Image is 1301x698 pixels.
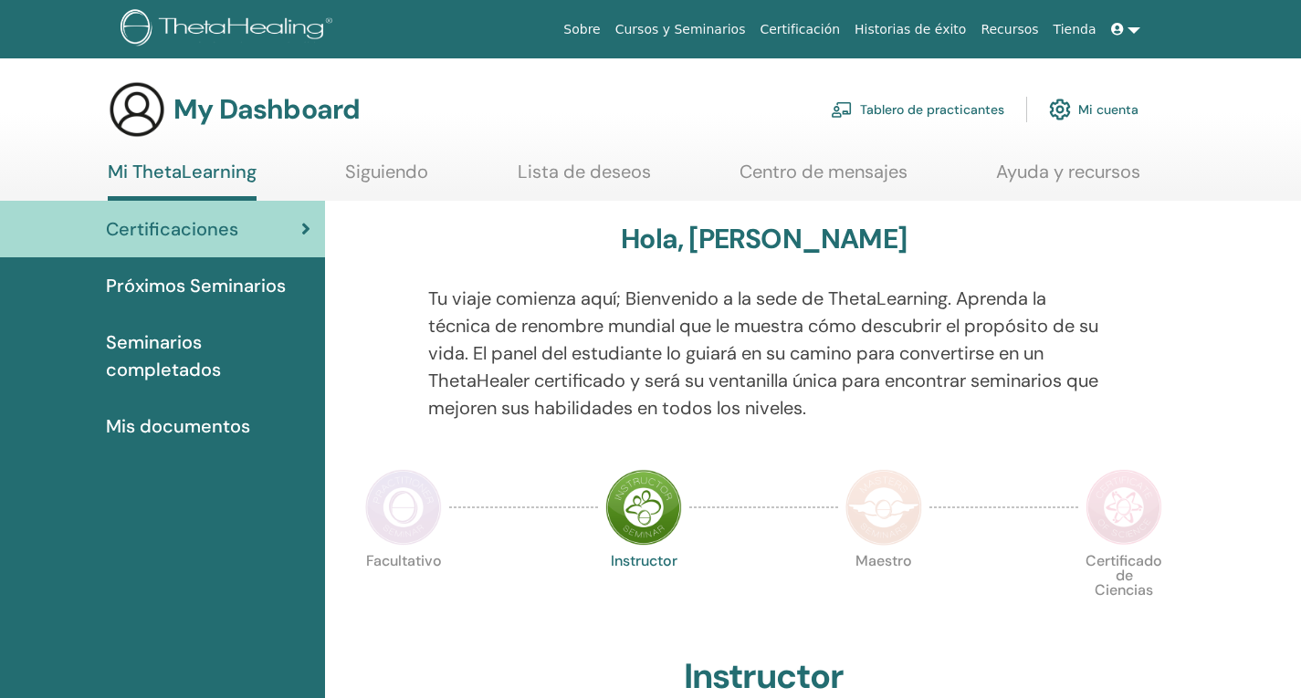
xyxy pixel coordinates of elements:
span: Seminarios completados [106,328,310,383]
a: Historias de éxito [847,13,973,47]
a: Tablero de practicantes [831,89,1004,130]
img: logo.png [121,9,339,50]
span: Certificaciones [106,215,238,243]
img: Instructor [605,469,682,546]
img: Master [845,469,922,546]
h2: Instructor [684,656,844,698]
p: Certificado de Ciencias [1086,554,1162,630]
p: Instructor [605,554,682,630]
img: chalkboard-teacher.svg [831,101,853,118]
a: Siguiendo [345,161,428,196]
span: Mis documentos [106,412,250,440]
a: Sobre [556,13,607,47]
p: Tu viaje comienza aquí; Bienvenido a la sede de ThetaLearning. Aprenda la técnica de renombre mun... [428,285,1100,422]
img: cog.svg [1049,94,1071,125]
img: Practitioner [365,469,442,546]
p: Maestro [845,554,922,630]
a: Ayuda y recursos [996,161,1140,196]
a: Tienda [1046,13,1104,47]
a: Cursos y Seminarios [608,13,753,47]
h3: My Dashboard [173,93,360,126]
img: Certificate of Science [1086,469,1162,546]
a: Mi cuenta [1049,89,1138,130]
a: Certificación [752,13,847,47]
a: Mi ThetaLearning [108,161,257,201]
a: Recursos [973,13,1045,47]
span: Próximos Seminarios [106,272,286,299]
h3: Hola, [PERSON_NAME] [621,223,907,255]
p: Facultativo [365,554,442,630]
a: Centro de mensajes [740,161,908,196]
img: generic-user-icon.jpg [108,80,166,139]
a: Lista de deseos [518,161,651,196]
